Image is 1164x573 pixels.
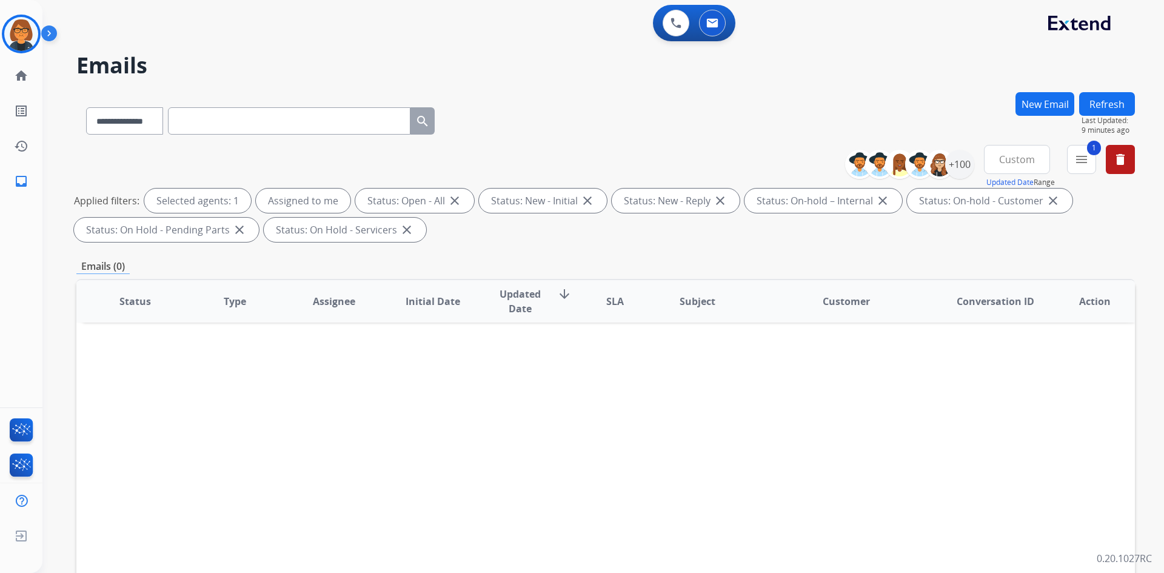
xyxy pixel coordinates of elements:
div: Assigned to me [256,189,350,213]
p: Applied filters: [74,193,139,208]
span: 9 minutes ago [1082,126,1135,135]
div: Status: New - Reply [612,189,740,213]
mat-icon: home [14,69,28,83]
span: 1 [1087,141,1101,155]
span: Range [986,177,1055,187]
span: Updated Date [493,287,548,316]
mat-icon: inbox [14,174,28,189]
mat-icon: close [713,193,727,208]
span: Last Updated: [1082,116,1135,126]
h2: Emails [76,53,1135,78]
mat-icon: delete [1113,152,1128,167]
mat-icon: close [232,223,247,237]
mat-icon: search [415,114,430,129]
span: Conversation ID [957,294,1034,309]
p: Emails (0) [76,259,130,274]
button: 1 [1067,145,1096,174]
span: SLA [606,294,624,309]
span: Status [119,294,151,309]
mat-icon: history [14,139,28,153]
span: Customer [823,294,870,309]
div: Status: On Hold - Servicers [264,218,426,242]
span: Custom [999,157,1035,162]
div: Selected agents: 1 [144,189,251,213]
span: Type [224,294,246,309]
button: Updated Date [986,178,1034,187]
mat-icon: close [400,223,414,237]
div: Status: On Hold - Pending Parts [74,218,259,242]
button: Refresh [1079,92,1135,116]
img: avatar [4,17,38,51]
mat-icon: close [447,193,462,208]
th: Action [1035,280,1135,323]
div: Status: On-hold - Customer [907,189,1072,213]
mat-icon: close [1046,193,1060,208]
mat-icon: close [580,193,595,208]
mat-icon: close [875,193,890,208]
button: Custom [984,145,1050,174]
span: Subject [680,294,715,309]
div: Status: Open - All [355,189,474,213]
p: 0.20.1027RC [1097,551,1152,566]
div: +100 [945,150,974,179]
span: Assignee [313,294,355,309]
mat-icon: list_alt [14,104,28,118]
div: Status: On-hold – Internal [744,189,902,213]
mat-icon: menu [1074,152,1089,167]
div: Status: New - Initial [479,189,607,213]
mat-icon: arrow_downward [557,287,572,301]
button: New Email [1015,92,1074,116]
span: Initial Date [406,294,460,309]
